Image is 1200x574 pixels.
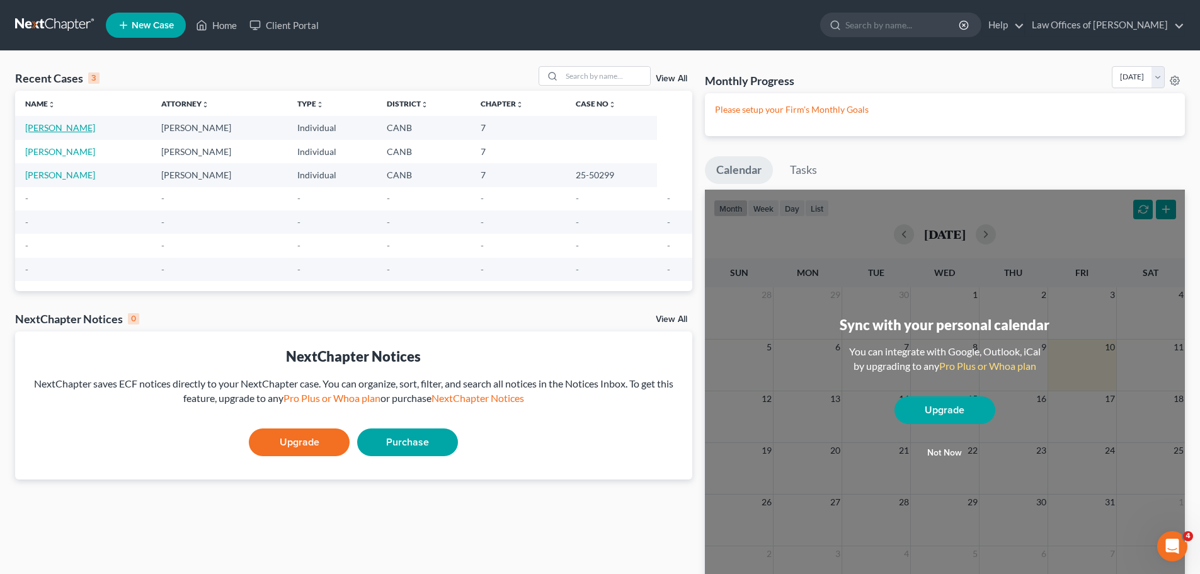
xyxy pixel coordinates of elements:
div: You can integrate with Google, Outlook, iCal by upgrading to any [844,345,1046,374]
a: Tasks [779,156,828,184]
span: - [576,193,579,204]
a: Typeunfold_more [297,99,324,108]
td: CANB [377,116,470,139]
span: - [576,240,579,251]
div: Recent Cases [15,71,100,86]
td: [PERSON_NAME] [151,163,287,187]
div: NextChapter Notices [25,347,682,366]
span: - [387,264,390,275]
td: [PERSON_NAME] [151,116,287,139]
a: Chapterunfold_more [481,99,523,108]
a: Help [982,14,1024,37]
h3: Monthly Progress [705,73,794,88]
span: - [25,193,28,204]
div: Sync with your personal calendar [840,315,1049,335]
i: unfold_more [516,101,523,108]
td: 7 [471,116,566,139]
span: - [297,264,300,275]
a: Client Portal [243,14,325,37]
a: Upgrade [894,396,995,424]
span: - [161,264,164,275]
a: [PERSON_NAME] [25,169,95,180]
a: Attorneyunfold_more [161,99,209,108]
span: - [25,217,28,227]
i: unfold_more [421,101,428,108]
td: CANB [377,163,470,187]
a: Home [190,14,243,37]
a: Calendar [705,156,773,184]
td: Individual [287,140,377,163]
i: unfold_more [316,101,324,108]
span: - [25,240,28,251]
span: - [667,217,670,227]
div: NextChapter saves ECF notices directly to your NextChapter case. You can organize, sort, filter, ... [25,377,682,406]
span: - [667,264,670,275]
i: unfold_more [48,101,55,108]
a: Law Offices of [PERSON_NAME] [1026,14,1184,37]
span: 4 [1183,531,1193,541]
td: 7 [471,163,566,187]
a: Upgrade [249,428,350,456]
span: - [297,193,300,204]
a: Case Nounfold_more [576,99,616,108]
input: Search by name... [845,13,961,37]
span: - [481,264,484,275]
iframe: Intercom live chat [1157,531,1187,561]
span: - [161,240,164,251]
td: Individual [287,163,377,187]
span: - [387,240,390,251]
a: Purchase [357,428,458,456]
span: - [297,217,300,227]
a: Pro Plus or Whoa plan [283,392,380,404]
a: NextChapter Notices [431,392,524,404]
td: [PERSON_NAME] [151,140,287,163]
span: - [576,217,579,227]
span: - [481,193,484,204]
a: Pro Plus or Whoa plan [939,360,1036,372]
div: NextChapter Notices [15,311,139,326]
i: unfold_more [609,101,616,108]
div: 0 [128,313,139,324]
span: - [667,240,670,251]
td: Individual [287,116,377,139]
span: - [481,240,484,251]
input: Search by name... [562,67,650,85]
i: unfold_more [202,101,209,108]
td: 7 [471,140,566,163]
a: [PERSON_NAME] [25,122,95,133]
span: - [297,240,300,251]
a: Districtunfold_more [387,99,428,108]
span: - [161,217,164,227]
a: View All [656,74,687,83]
span: New Case [132,21,174,30]
span: - [387,217,390,227]
span: - [387,193,390,204]
span: - [576,264,579,275]
a: [PERSON_NAME] [25,146,95,157]
td: CANB [377,140,470,163]
span: - [667,193,670,204]
td: 25-50299 [566,163,657,187]
a: View All [656,315,687,324]
p: Please setup your Firm's Monthly Goals [715,103,1175,116]
span: - [481,217,484,227]
span: - [25,264,28,275]
a: Nameunfold_more [25,99,55,108]
div: 3 [88,72,100,84]
button: Not now [894,440,995,466]
span: - [161,193,164,204]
